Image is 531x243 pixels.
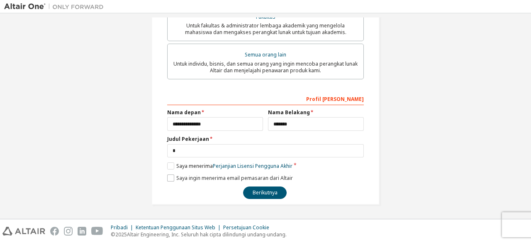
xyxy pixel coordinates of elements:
img: linkedin.svg [78,227,86,236]
font: 2025 [115,231,127,238]
font: Pribadi [111,224,128,231]
font: Berikutnya [253,189,278,196]
font: Judul Pekerjaan [167,135,209,142]
font: Perjanjian Lisensi Pengguna Akhir [213,162,292,169]
font: Profil [PERSON_NAME] [306,96,364,103]
font: Fakultas [256,13,275,20]
font: Semua orang lain [245,51,286,58]
img: Altair Satu [4,2,108,11]
img: altair_logo.svg [2,227,45,236]
font: Ketentuan Penggunaan Situs Web [136,224,215,231]
font: Saya ingin menerima email pemasaran dari Altair [176,174,293,182]
font: © [111,231,115,238]
img: facebook.svg [50,227,59,236]
font: Untuk individu, bisnis, dan semua orang yang ingin mencoba perangkat lunak Altair dan menjelajahi... [173,60,358,74]
font: Untuk fakultas & administrator lembaga akademik yang mengelola mahasiswa dan mengakses perangkat ... [185,22,346,36]
font: Altair Engineering, Inc. Seluruh hak cipta dilindungi undang-undang. [127,231,287,238]
font: Nama Belakang [268,109,310,116]
img: youtube.svg [91,227,103,236]
font: Nama depan [167,109,201,116]
img: instagram.svg [64,227,73,236]
button: Berikutnya [243,187,287,199]
font: Saya menerima [176,162,213,169]
font: Persetujuan Cookie [223,224,269,231]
